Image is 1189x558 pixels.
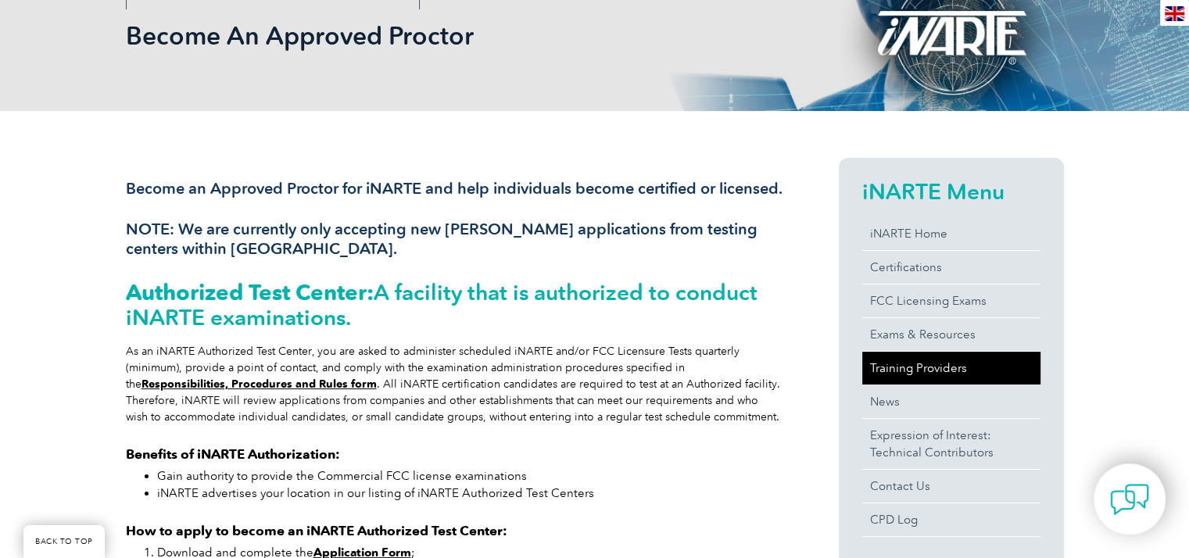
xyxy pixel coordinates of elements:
a: Certifications [862,251,1040,284]
a: iNARTE Home [862,217,1040,250]
strong: Benefits of iNARTE Authorization: [126,446,340,462]
h2: A facility that is authorized to conduct iNARTE examinations. [126,280,783,330]
h2: iNARTE Menu [862,179,1040,204]
img: contact-chat.png [1110,480,1149,519]
a: Responsibilities, Procedures and Rules form [141,377,377,391]
h3: Become an Approved Proctor for iNARTE and help individuals become certified or licensed. [126,179,783,199]
strong: How to apply to become an iNARTE Authorized Test Center: [126,523,507,538]
a: FCC Licensing Exams [862,284,1040,317]
a: BACK TO TOP [23,525,105,558]
strong: Authorized Test Center: [126,279,374,306]
li: iNARTE advertises your location in our listing of iNARTE Authorized Test Centers [157,485,783,502]
a: Training Providers [862,352,1040,385]
a: Exams & Resources [862,318,1040,351]
li: Gain authority to provide the Commercial FCC license examinations [157,467,783,485]
a: News [862,385,1040,418]
h2: Become An Approved Proctor [126,23,783,48]
h3: NOTE: We are currently only accepting new [PERSON_NAME] applications from testing centers within ... [126,220,783,259]
a: Contact Us [862,470,1040,503]
a: Expression of Interest:Technical Contributors [862,419,1040,469]
a: CPD Log [862,503,1040,536]
div: As an iNARTE Authorized Test Center, you are asked to administer scheduled iNARTE and/or FCC Lice... [126,343,783,425]
img: en [1165,6,1184,21]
